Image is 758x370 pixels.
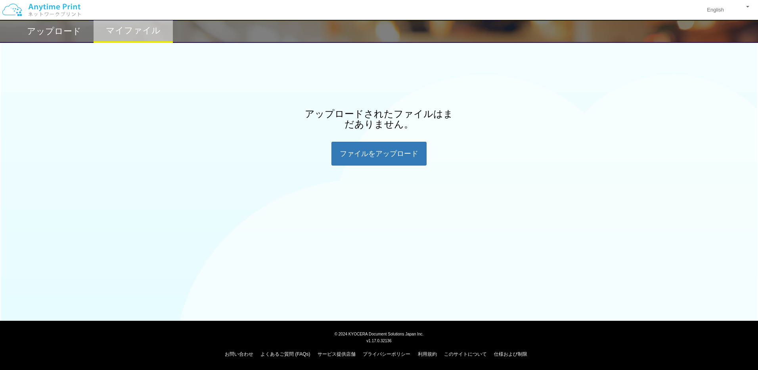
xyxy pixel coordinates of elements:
[363,351,410,357] a: プライバシーポリシー
[444,351,487,357] a: このサイトについて
[27,27,81,36] h2: アップロード
[225,351,253,357] a: お問い合わせ
[331,142,427,166] div: ファイルを​​アップロード
[304,109,454,130] h2: アップロードされたファイルはまだありません。
[106,26,161,35] h2: マイファイル
[260,351,310,357] a: よくあるご質問 (FAQs)
[318,351,356,357] a: サービス提供店舗
[418,351,437,357] a: 利用規約
[335,331,424,336] span: © 2024 KYOCERA Document Solutions Japan Inc.
[366,338,391,343] span: v1.17.0.32136
[494,351,527,357] a: 仕様および制限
